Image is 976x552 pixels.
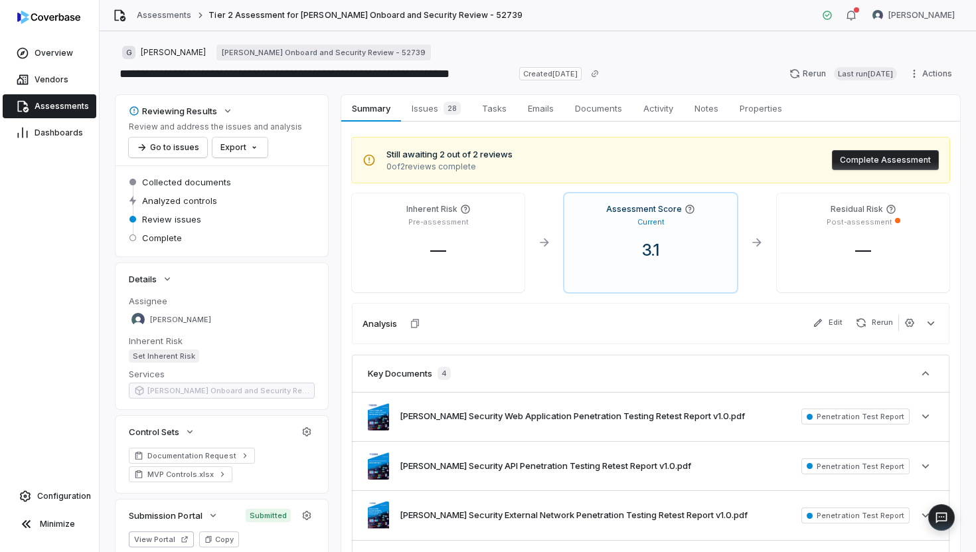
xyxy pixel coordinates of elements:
span: 4 [438,367,451,380]
a: Assessments [137,10,191,21]
h4: Residual Risk [831,204,883,215]
dt: Inherent Risk [129,335,315,347]
span: Configuration [37,491,91,502]
span: Penetration Test Report [801,409,910,424]
span: Submission Portal [129,509,203,521]
span: [PERSON_NAME] [150,315,211,325]
button: Samuel Folarin avatar[PERSON_NAME] [864,5,963,25]
p: Review and address the issues and analysis [129,122,302,132]
img: b4e259d0713e4d83a1966d85f67bf139.jpg [368,403,389,430]
a: Configuration [5,484,94,508]
span: Review issues [142,213,201,225]
span: Submitted [246,509,291,522]
button: [PERSON_NAME] Security API Penetration Testing Retest Report v1.0.pdf [400,460,691,473]
button: [PERSON_NAME] Security Web Application Penetration Testing Retest Report v1.0.pdf [400,410,745,423]
h3: Analysis [363,318,397,329]
button: Copy [199,531,239,547]
button: Control Sets [125,420,199,444]
span: Notes [689,100,724,117]
h3: Key Documents [368,367,432,379]
button: G[PERSON_NAME] [118,41,210,64]
button: Edit [807,315,848,331]
dt: Services [129,368,315,380]
p: Pre-assessment [408,217,469,227]
button: Complete Assessment [832,150,939,170]
span: Properties [734,100,787,117]
span: Details [129,273,157,285]
span: Documentation Request [147,450,236,461]
button: Minimize [5,511,94,537]
button: Copy link [583,62,607,86]
span: Complete [142,232,182,244]
span: Penetration Test Report [801,507,910,523]
span: Still awaiting 2 out of 2 reviews [386,148,513,161]
span: [PERSON_NAME] [888,10,955,21]
button: Go to issues [129,138,207,157]
span: — [845,240,882,260]
span: Activity [638,100,679,117]
span: Set Inherent Risk [129,349,199,363]
button: Rerun [851,315,898,331]
button: [PERSON_NAME] Security External Network Penetration Testing Retest Report v1.0.pdf [400,509,748,522]
span: 28 [444,102,461,115]
h4: Inherent Risk [406,204,457,215]
img: Samuel Folarin avatar [131,313,145,326]
a: Vendors [3,68,96,92]
p: Post-assessment [827,217,892,227]
span: Penetration Test Report [801,458,910,474]
span: 3.1 [631,240,670,260]
span: [PERSON_NAME] [141,47,206,58]
a: MVP Controls.xlsx [129,466,232,482]
span: Created [DATE] [519,67,582,80]
span: Assessments [35,101,89,112]
p: Current [637,217,665,227]
span: Tier 2 Assessment for [PERSON_NAME] Onboard and Security Review - 52739 [208,10,523,21]
a: Overview [3,41,96,65]
button: Export [212,138,268,157]
span: Analyzed controls [142,195,217,207]
span: MVP Controls.xlsx [147,469,214,480]
a: [PERSON_NAME] Onboard and Security Review - 52739 [216,45,431,60]
span: Minimize [40,519,75,529]
span: Summary [347,100,395,117]
a: Documentation Request [129,448,255,464]
button: Reviewing Results [125,99,237,123]
span: Collected documents [142,176,231,188]
span: Dashboards [35,128,83,138]
button: Submission Portal [125,504,222,527]
button: View Portal [129,531,194,547]
button: Actions [905,64,960,84]
img: Samuel Folarin avatar [872,10,883,21]
span: — [420,240,457,260]
a: Dashboards [3,121,96,145]
span: 0 of 2 reviews complete [386,161,513,172]
dt: Assignee [129,295,315,307]
span: Issues [406,99,466,118]
a: Assessments [3,94,96,118]
span: Documents [570,100,627,117]
span: Control Sets [129,426,179,438]
h4: Assessment Score [606,204,682,215]
span: Overview [35,48,73,58]
div: Reviewing Results [129,105,217,117]
span: Last run [DATE] [834,67,897,80]
button: RerunLast run[DATE] [781,64,905,84]
img: 442e6d0b98544516af3fdcfab179f935.jpg [368,452,389,480]
img: Coverbase logo [17,11,80,24]
span: Emails [523,100,559,117]
span: Vendors [35,74,68,85]
button: Details [125,267,177,291]
span: Tasks [477,100,512,117]
img: 0326f3bd62ea4791a26ce0841b308a86.jpg [368,502,389,529]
